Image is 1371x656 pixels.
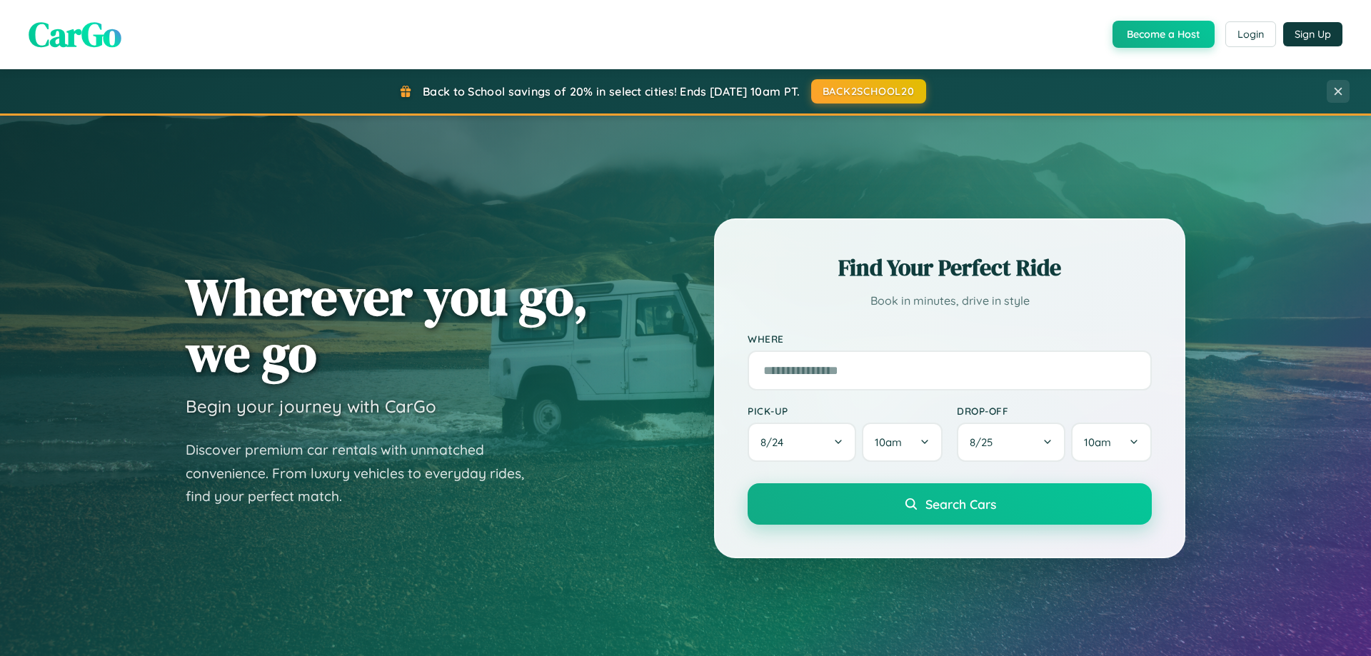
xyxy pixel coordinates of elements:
span: 8 / 24 [760,435,790,449]
button: Search Cars [748,483,1152,525]
h3: Begin your journey with CarGo [186,395,436,417]
button: Become a Host [1113,21,1215,48]
button: 10am [1071,423,1152,462]
button: 10am [862,423,943,462]
span: 10am [875,435,902,449]
p: Discover premium car rentals with unmatched convenience. From luxury vehicles to everyday rides, ... [186,438,543,508]
button: Login [1225,21,1276,47]
span: Search Cars [925,496,996,512]
button: Sign Up [1283,22,1342,46]
label: Pick-up [748,405,943,417]
h2: Find Your Perfect Ride [748,252,1152,283]
button: 8/24 [748,423,856,462]
button: BACK2SCHOOL20 [811,79,926,104]
span: 8 / 25 [970,435,1000,449]
p: Book in minutes, drive in style [748,291,1152,311]
label: Where [748,333,1152,345]
button: 8/25 [957,423,1065,462]
h1: Wherever you go, we go [186,268,588,381]
span: Back to School savings of 20% in select cities! Ends [DATE] 10am PT. [423,84,800,99]
span: CarGo [29,11,121,58]
span: 10am [1084,435,1111,449]
label: Drop-off [957,405,1152,417]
